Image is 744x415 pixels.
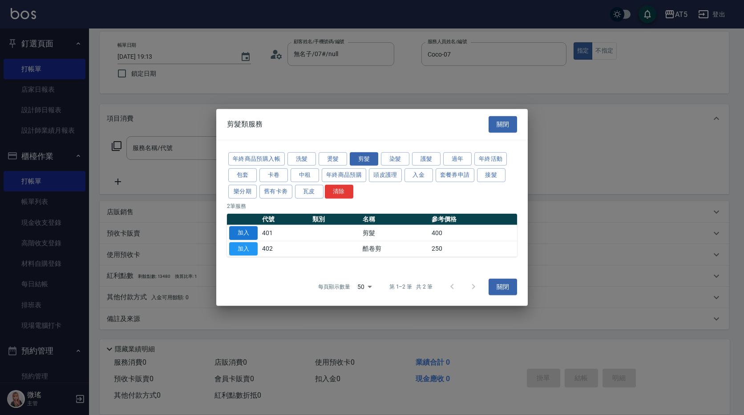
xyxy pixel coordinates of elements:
th: 參考價格 [429,214,517,225]
p: 2 筆服務 [227,202,517,210]
th: 名稱 [360,214,429,225]
button: 關閉 [489,116,517,133]
p: 第 1–2 筆 共 2 筆 [389,283,433,291]
button: 入金 [404,168,433,182]
button: 頭皮護理 [369,168,402,182]
button: 染髮 [381,152,409,166]
button: 樂分期 [228,185,257,199]
button: 卡卷 [259,168,288,182]
button: 加入 [229,242,258,256]
td: 250 [429,241,517,257]
button: 中租 [291,168,319,182]
button: 加入 [229,226,258,240]
button: 過年 [443,152,472,166]
button: 關閉 [489,279,517,295]
span: 剪髮類服務 [227,120,263,129]
button: 年終商品預購入帳 [228,152,285,166]
button: 年終活動 [474,152,507,166]
p: 每頁顯示數量 [318,283,350,291]
td: 酷卷剪 [360,241,429,257]
button: 套餐券申請 [436,168,474,182]
button: 護髮 [412,152,441,166]
td: 剪髮 [360,225,429,241]
th: 類別 [310,214,360,225]
button: 包套 [228,168,257,182]
button: 接髮 [477,168,505,182]
button: 清除 [325,185,353,199]
div: 50 [354,275,375,299]
button: 年終商品預購 [322,168,366,182]
td: 402 [260,241,310,257]
td: 400 [429,225,517,241]
button: 舊有卡劵 [259,185,292,199]
button: 瓦皮 [295,185,323,199]
th: 代號 [260,214,310,225]
button: 剪髮 [350,152,378,166]
button: 洗髮 [287,152,316,166]
button: 燙髮 [319,152,347,166]
td: 401 [260,225,310,241]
